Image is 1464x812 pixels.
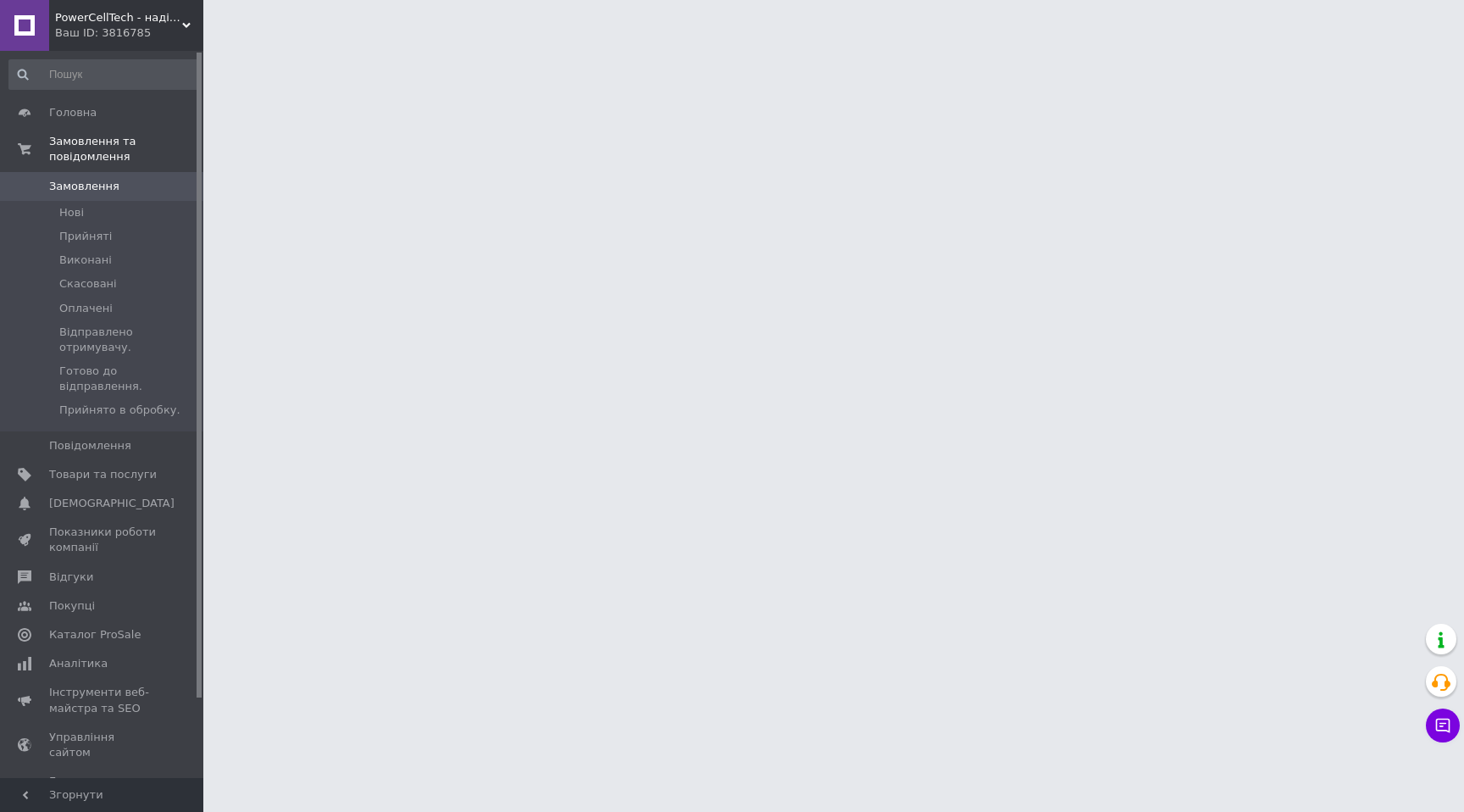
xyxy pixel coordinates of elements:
span: Гаманець компанії [49,774,157,804]
span: Показники роботи компанії [49,525,157,555]
span: Оплачені [59,301,113,316]
span: Прийняті [59,229,112,244]
span: [DEMOGRAPHIC_DATA] [49,496,175,511]
span: Відправлено отримувачу. [59,325,198,355]
span: Замовлення [49,179,119,194]
button: Чат з покупцем [1426,709,1460,742]
div: Ваш ID: 3816785 [55,25,203,41]
span: Відгуки [49,570,93,585]
span: Аналітика [49,656,108,671]
span: Скасовані [59,276,117,292]
span: Каталог ProSale [49,627,141,642]
span: PowerCellTech - надійні акумулятори для дронів, створені під ваші завдання [55,10,182,25]
span: Покупці [49,598,95,614]
span: Головна [49,105,97,120]
span: Замовлення та повідомлення [49,134,203,164]
span: Управління сайтом [49,730,157,760]
span: Прийнято в обробку. [59,403,180,418]
span: Інструменти веб-майстра та SEO [49,685,157,715]
input: Пошук [8,59,200,90]
span: Готово до відправлення. [59,364,198,394]
span: Виконані [59,253,112,268]
span: Товари та послуги [49,467,157,482]
span: Нові [59,205,84,220]
span: Повідомлення [49,438,131,453]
